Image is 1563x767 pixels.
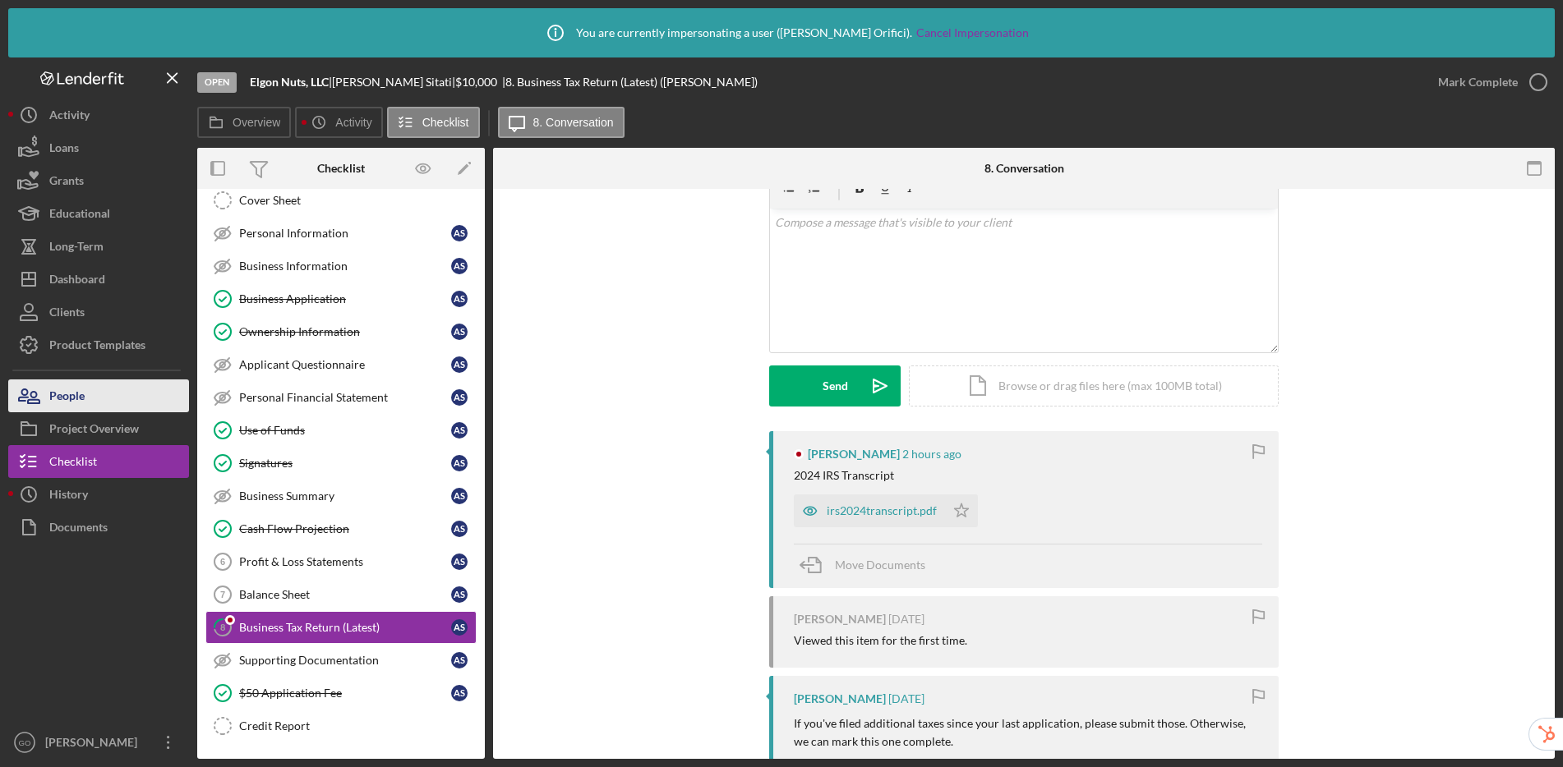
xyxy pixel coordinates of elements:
a: Cash Flow ProjectionAS [205,512,477,545]
label: 8. Conversation [533,116,614,129]
button: 8. Conversation [498,107,625,138]
div: Loans [49,131,79,168]
div: A S [451,685,468,701]
a: Use of FundsAS [205,414,477,447]
button: Clients [8,296,189,328]
div: Dashboard [49,263,105,300]
button: Activity [295,107,382,138]
div: Business Summary [239,489,451,503]
div: History [49,478,88,515]
button: Mark Complete [1422,66,1555,99]
div: Ownership Information [239,325,451,338]
div: Open [197,72,237,93]
div: Project Overview [49,412,139,449]
button: Checklist [8,445,189,478]
a: Cover Sheet [205,184,477,217]
time: 2025-09-15 19:45 [902,448,961,461]
button: Move Documents [794,544,942,586]
button: Send [769,365,901,406]
div: Activity [49,99,90,135]
div: A S [451,356,468,373]
div: Grants [49,164,84,201]
time: 2025-08-01 21:23 [888,692,924,705]
div: A S [451,291,468,307]
text: GO [19,738,31,747]
time: 2025-08-12 22:40 [888,613,924,626]
div: A S [451,422,468,439]
button: irs2024transcript.pdf [794,494,978,527]
div: Profit & Loss Statements [239,555,451,568]
a: Business InformationAS [205,250,477,282]
a: Applicant QuestionnaireAS [205,348,477,381]
button: Overview [197,107,291,138]
button: Educational [8,197,189,230]
tspan: 6 [220,557,225,567]
a: Personal InformationAS [205,217,477,250]
a: 7Balance SheetAS [205,578,477,611]
div: | [250,76,332,89]
div: People [49,379,85,416]
div: Checklist [317,162,365,175]
tspan: 7 [220,590,225,599]
a: Personal Financial StatementAS [205,381,477,414]
div: Business Tax Return (Latest) [239,621,451,634]
a: Supporting DocumentationAS [205,644,477,677]
tspan: 8 [220,622,225,632]
div: A S [451,521,468,537]
a: Loans [8,131,189,164]
a: $50 Application FeeAS [205,677,477,710]
button: Dashboard [8,263,189,296]
div: Supporting Documentation [239,654,451,667]
button: People [8,379,189,412]
div: Business Application [239,292,451,305]
div: A S [451,225,468,241]
span: $10,000 [455,75,497,89]
div: A S [451,455,468,471]
div: Balance Sheet [239,588,451,601]
div: A S [451,389,468,406]
div: A S [451,488,468,504]
div: Clients [49,296,85,333]
div: A S [451,553,468,570]
div: [PERSON_NAME] [794,613,886,626]
button: Documents [8,511,189,544]
a: Credit Report [205,710,477,742]
div: irs2024transcript.pdf [827,504,937,517]
b: Elgon Nuts, LLC [250,75,329,89]
div: Business Information [239,259,451,273]
div: A S [451,258,468,274]
a: Product Templates [8,328,189,361]
button: Grants [8,164,189,197]
div: [PERSON_NAME] [41,726,148,763]
button: Checklist [387,107,480,138]
div: Signatures [239,457,451,470]
div: [PERSON_NAME] Sitati | [332,76,455,89]
a: Ownership InformationAS [205,315,477,348]
p: If you've filed additional taxes since your last application, please submit those. Otherwise, we ... [794,714,1262,751]
div: Educational [49,197,110,234]
div: Personal Financial Statement [239,391,451,404]
div: 8. Conversation [984,162,1064,175]
a: Business SummaryAS [205,480,477,512]
a: Long-Term [8,230,189,263]
div: A S [451,324,468,340]
div: A S [451,619,468,636]
div: [PERSON_NAME] [808,448,900,461]
div: Cover Sheet [239,194,476,207]
label: Overview [233,116,280,129]
button: GO[PERSON_NAME] [8,726,189,759]
button: Project Overview [8,412,189,445]
span: Move Documents [835,558,925,572]
div: Viewed this item for the first time. [794,634,967,647]
a: 8Business Tax Return (Latest)AS [205,611,477,644]
button: History [8,478,189,511]
a: Business ApplicationAS [205,282,477,315]
label: Activity [335,116,371,129]
div: 2024 IRS Transcript [794,469,894,482]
